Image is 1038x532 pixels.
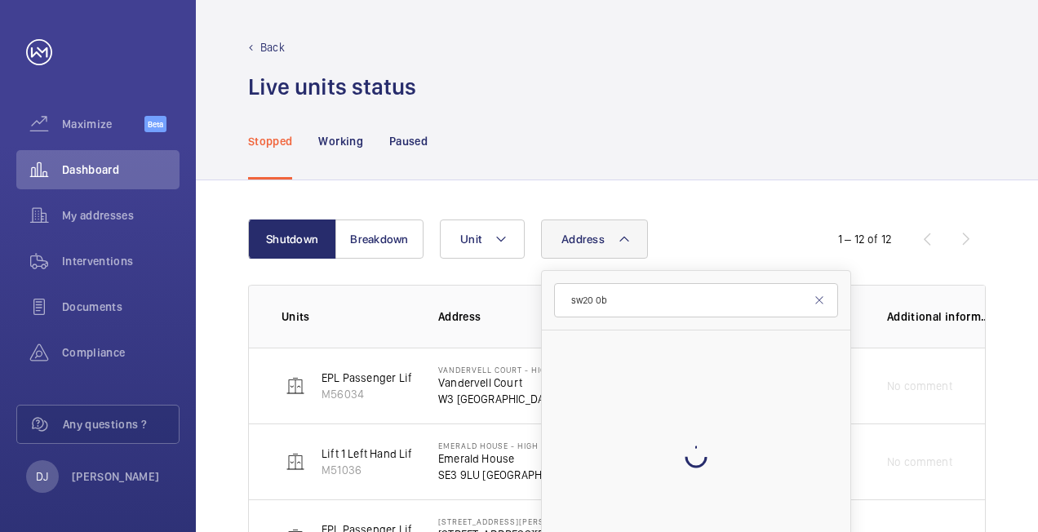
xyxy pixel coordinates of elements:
img: elevator.svg [286,452,305,472]
span: No comment [887,378,952,394]
p: DJ [36,468,48,485]
span: Compliance [62,344,180,361]
p: Vandervell Court [438,375,575,391]
button: Unit [440,219,525,259]
p: Units [282,308,412,325]
span: Maximize [62,116,144,132]
div: 1 – 12 of 12 [838,231,892,247]
input: Search by address [554,283,838,317]
p: Emerald House - High Risk Building [438,441,575,450]
button: Shutdown [248,219,336,259]
p: Additional information [887,308,991,325]
h1: Live units status [248,72,416,102]
p: Emerald House [438,450,575,467]
span: Interventions [62,253,180,269]
span: Beta [144,116,166,132]
p: Working [318,133,362,149]
span: My addresses [62,207,180,224]
span: Documents [62,299,180,315]
p: M51036 [322,462,416,478]
p: Stopped [248,133,292,149]
p: Paused [389,133,428,149]
span: Any questions ? [63,416,179,432]
p: SE3 9LU [GEOGRAPHIC_DATA] [438,467,575,483]
p: Back [260,39,285,55]
p: W3 [GEOGRAPHIC_DATA] [438,391,575,407]
img: elevator.svg [286,376,305,396]
p: Address [438,308,575,325]
span: Dashboard [62,162,180,178]
p: M56034 [322,386,486,402]
p: EPL Passenger Lift No 2 schn 33 [322,370,486,386]
p: [STREET_ADDRESS][PERSON_NAME] [438,516,575,526]
span: No comment [887,454,952,470]
p: Lift 1 Left Hand Lift [322,446,416,462]
span: Unit [460,233,481,246]
p: Vandervell Court - High Risk Building [438,365,575,375]
button: Address [541,219,648,259]
span: Address [561,233,605,246]
p: [PERSON_NAME] [72,468,160,485]
button: Breakdown [335,219,424,259]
